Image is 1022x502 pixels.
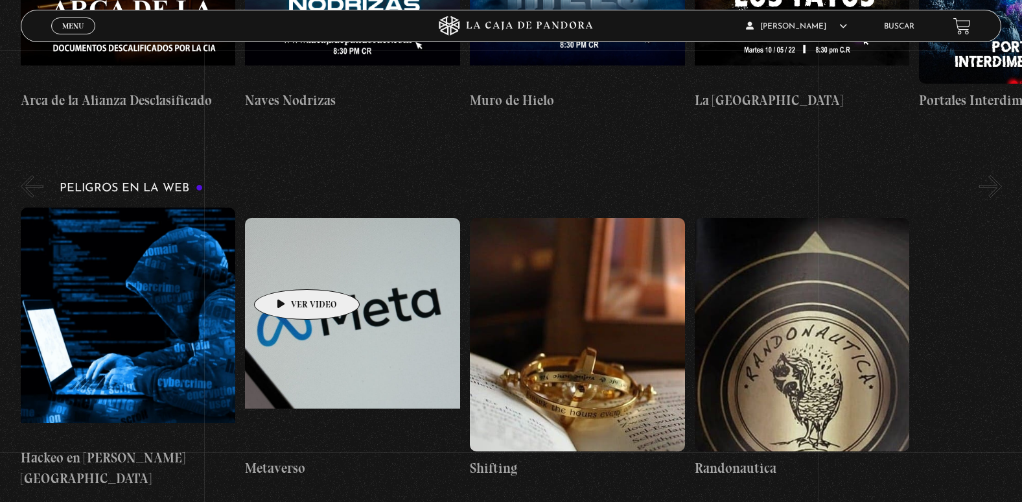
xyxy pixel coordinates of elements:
[58,33,89,42] span: Cerrar
[21,175,43,198] button: Previous
[62,22,84,30] span: Menu
[695,458,910,479] h4: Randonautica
[884,23,914,30] a: Buscar
[245,208,460,488] a: Metaverso
[746,23,847,30] span: [PERSON_NAME]
[21,448,236,488] h4: Hackeo en [PERSON_NAME][GEOGRAPHIC_DATA]
[979,175,1002,198] button: Next
[21,90,236,111] h4: Arca de la Alianza Desclasificado
[60,182,203,195] h3: Peligros en la web
[470,90,685,111] h4: Muro de Hielo
[470,458,685,479] h4: Shifting
[953,18,971,35] a: View your shopping cart
[695,90,910,111] h4: La [GEOGRAPHIC_DATA]
[245,90,460,111] h4: Naves Nodrizas
[21,208,236,488] a: Hackeo en [PERSON_NAME][GEOGRAPHIC_DATA]
[695,208,910,488] a: Randonautica
[470,208,685,488] a: Shifting
[245,458,460,479] h4: Metaverso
